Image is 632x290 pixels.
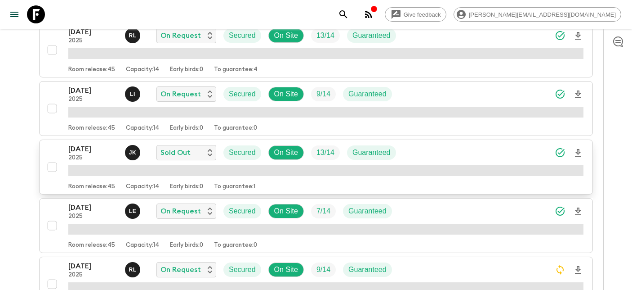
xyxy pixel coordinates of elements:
[316,89,330,100] p: 9 / 14
[39,81,593,136] button: [DATE]2025Lee IrwinsOn RequestSecuredOn SiteTrip FillGuaranteedRoom release:45Capacity:14Early bi...
[268,204,304,218] div: On Site
[348,264,387,275] p: Guaranteed
[274,206,298,217] p: On Site
[125,86,142,102] button: LI
[311,87,336,101] div: Trip Fill
[160,147,191,158] p: Sold Out
[385,7,446,22] a: Give feedback
[170,66,203,73] p: Early birds: 0
[68,144,118,154] p: [DATE]
[214,183,255,190] p: To guarantee: 1
[170,242,203,249] p: Early birds: 0
[129,208,137,215] p: L E
[68,213,118,220] p: 2025
[399,11,446,18] span: Give feedback
[555,206,565,217] svg: Synced Successfully
[268,87,304,101] div: On Site
[334,5,352,23] button: search adventures
[555,147,565,158] svg: Synced Successfully
[68,261,118,272] p: [DATE]
[68,272,118,279] p: 2025
[573,31,583,41] svg: Download Onboarding
[229,206,256,217] p: Secured
[223,204,261,218] div: Secured
[126,125,159,132] p: Capacity: 14
[311,204,336,218] div: Trip Fill
[170,183,203,190] p: Early birds: 0
[170,125,203,132] p: Early birds: 0
[125,204,142,219] button: LE
[5,5,23,23] button: menu
[130,91,135,98] p: L I
[160,89,201,100] p: On Request
[555,264,565,275] svg: Sync Required - Changes detected
[39,140,593,195] button: [DATE]2025Jamie KeenanSold OutSecuredOn SiteTrip FillGuaranteedRoom release:45Capacity:14Early bi...
[274,147,298,158] p: On Site
[348,206,387,217] p: Guaranteed
[125,206,142,213] span: Leslie Edgar
[125,148,142,155] span: Jamie Keenan
[129,266,136,273] p: R L
[555,89,565,100] svg: Synced Successfully
[68,154,118,162] p: 2025
[229,89,256,100] p: Secured
[125,89,142,96] span: Lee Irwins
[229,30,256,41] p: Secured
[223,28,261,43] div: Secured
[68,96,118,103] p: 2025
[126,242,159,249] p: Capacity: 14
[214,242,257,249] p: To guarantee: 0
[316,147,334,158] p: 13 / 14
[311,263,336,277] div: Trip Fill
[268,28,304,43] div: On Site
[555,30,565,41] svg: Synced Successfully
[311,145,340,160] div: Trip Fill
[268,263,304,277] div: On Site
[125,265,142,272] span: Rabata Legend Mpatamali
[68,242,115,249] p: Room release: 45
[268,145,304,160] div: On Site
[125,28,142,43] button: RL
[274,89,298,100] p: On Site
[316,206,330,217] p: 7 / 14
[464,11,621,18] span: [PERSON_NAME][EMAIL_ADDRESS][DOMAIN_NAME]
[39,198,593,253] button: [DATE]2025Leslie EdgarOn RequestSecuredOn SiteTrip FillGuaranteedRoom release:45Capacity:14Early ...
[214,66,258,73] p: To guarantee: 4
[68,27,118,37] p: [DATE]
[229,264,256,275] p: Secured
[229,147,256,158] p: Secured
[223,145,261,160] div: Secured
[274,30,298,41] p: On Site
[68,37,118,45] p: 2025
[68,183,115,190] p: Room release: 45
[68,125,115,132] p: Room release: 45
[573,89,583,100] svg: Download Onboarding
[129,149,137,156] p: J K
[160,264,201,275] p: On Request
[316,30,334,41] p: 13 / 14
[126,66,159,73] p: Capacity: 14
[573,206,583,217] svg: Download Onboarding
[274,264,298,275] p: On Site
[223,87,261,101] div: Secured
[125,31,142,38] span: Rabata Legend Mpatamali
[311,28,340,43] div: Trip Fill
[214,125,257,132] p: To guarantee: 0
[68,202,118,213] p: [DATE]
[160,30,201,41] p: On Request
[352,30,391,41] p: Guaranteed
[316,264,330,275] p: 9 / 14
[39,23,593,77] button: [DATE]2025Rabata Legend MpatamaliOn RequestSecuredOn SiteTrip FillGuaranteedRoom release:45Capaci...
[573,265,583,276] svg: Download Onboarding
[129,32,136,39] p: R L
[125,262,142,277] button: RL
[573,148,583,159] svg: Download Onboarding
[126,183,159,190] p: Capacity: 14
[68,66,115,73] p: Room release: 45
[160,206,201,217] p: On Request
[68,85,118,96] p: [DATE]
[352,147,391,158] p: Guaranteed
[223,263,261,277] div: Secured
[454,7,621,22] div: [PERSON_NAME][EMAIL_ADDRESS][DOMAIN_NAME]
[125,145,142,160] button: JK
